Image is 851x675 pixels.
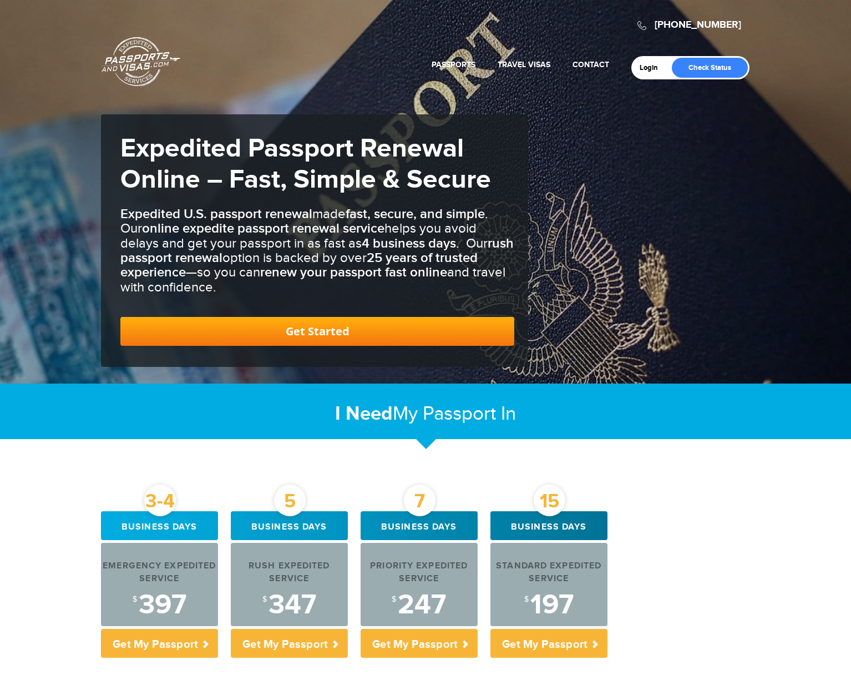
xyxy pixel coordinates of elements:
b: rush passport renewal [120,235,514,266]
div: Rush Expedited Service [231,560,348,586]
div: 247 [361,591,478,619]
div: Priority Expedited Service [361,560,478,586]
strong: I Need [335,402,393,426]
b: fast, secure, and simple [346,206,485,222]
div: 197 [490,591,607,619]
sup: $ [262,595,267,604]
div: Standard Expedited Service [490,560,607,586]
div: 347 [231,591,348,619]
div: Business days [361,511,478,540]
h3: made . Our helps you avoid delays and get your passport in as fast as . Our option is backed by o... [120,207,514,295]
p: Get My Passport [101,629,218,658]
div: Business days [231,511,348,540]
a: 5 Business days Rush Expedited Service $347 Get My Passport [231,511,348,658]
b: 25 years of trusted experience [120,250,478,280]
div: Emergency Expedited Service [101,560,218,586]
a: Login [640,63,666,72]
p: Get My Passport [231,629,348,658]
b: 4 business days [362,235,456,251]
div: Business days [101,511,218,540]
sup: $ [524,595,529,604]
a: Get Started [120,317,514,346]
a: Passports & [DOMAIN_NAME] [102,37,180,87]
a: Travel Visas [498,60,550,69]
span: Passport In [423,402,516,425]
h2: My [101,402,750,426]
b: renew your passport fast online [260,264,447,280]
div: 5 [274,485,306,516]
strong: Expedited Passport Renewal Online – Fast, Simple & Secure [120,133,491,196]
div: 7 [404,485,435,516]
sup: $ [392,595,396,604]
p: Get My Passport [361,629,478,658]
div: 15 [534,485,565,516]
b: Expedited U.S. passport renewal [120,206,312,222]
p: Get My Passport [490,629,607,658]
a: 3-4 Business days Emergency Expedited Service $397 Get My Passport [101,511,218,658]
a: Contact [573,60,609,69]
div: Business days [490,511,607,540]
b: online expedite passport renewal service [142,220,384,236]
a: [PHONE_NUMBER] [655,19,741,31]
a: Passports [432,60,475,69]
a: 7 Business days Priority Expedited Service $247 Get My Passport [361,511,478,658]
div: 397 [101,591,218,619]
sup: $ [133,595,137,604]
a: Check Status [672,58,748,78]
a: 15 Business days Standard Expedited Service $197 Get My Passport [490,511,607,658]
div: 3-4 [144,485,176,516]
